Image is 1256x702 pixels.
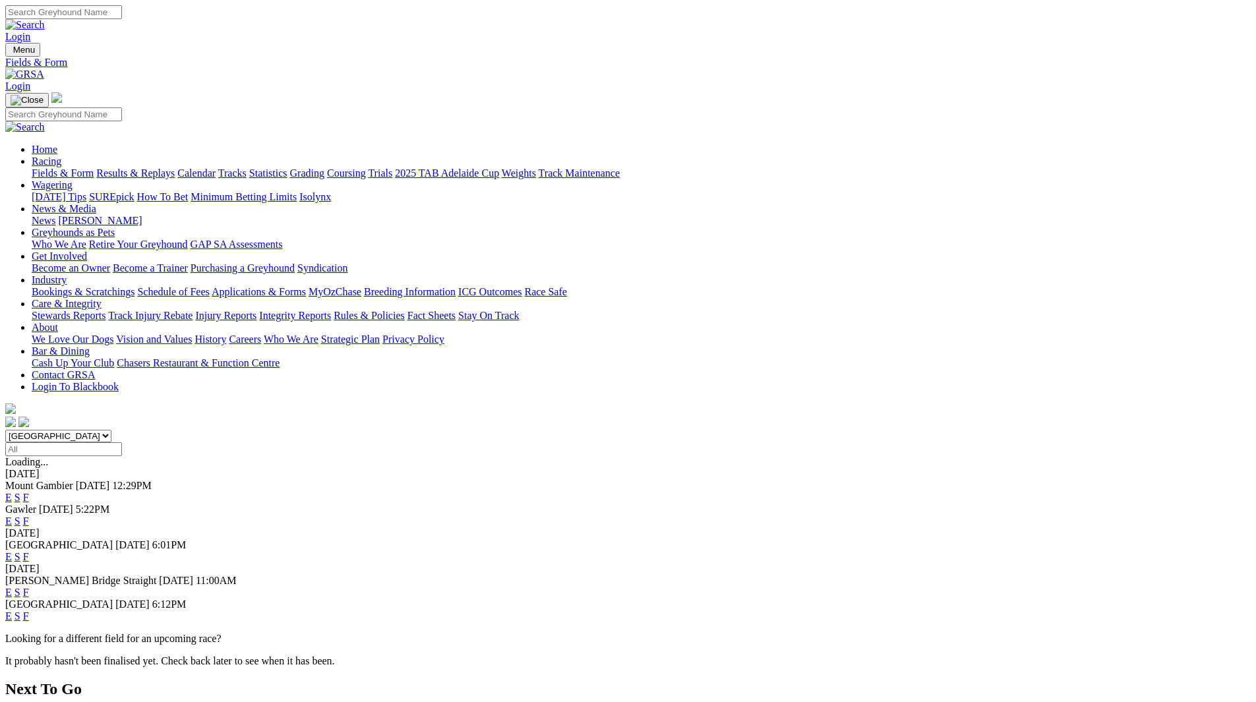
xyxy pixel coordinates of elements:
[5,504,36,515] span: Gawler
[364,286,456,297] a: Breeding Information
[152,539,187,550] span: 6:01PM
[89,239,188,250] a: Retire Your Greyhound
[5,19,45,31] img: Search
[112,480,152,491] span: 12:29PM
[5,107,122,121] input: Search
[32,286,1251,298] div: Industry
[191,262,295,274] a: Purchasing a Greyhound
[194,334,226,345] a: History
[539,167,620,179] a: Track Maintenance
[15,587,20,598] a: S
[32,144,57,155] a: Home
[32,357,114,368] a: Cash Up Your Club
[32,179,73,190] a: Wagering
[249,167,287,179] a: Statistics
[395,167,499,179] a: 2025 TAB Adelaide Cup
[32,215,1251,227] div: News & Media
[32,310,1251,322] div: Care & Integrity
[5,599,113,610] span: [GEOGRAPHIC_DATA]
[229,334,261,345] a: Careers
[5,610,12,622] a: E
[32,310,105,321] a: Stewards Reports
[5,587,12,598] a: E
[191,191,297,202] a: Minimum Betting Limits
[297,262,347,274] a: Syndication
[5,539,113,550] span: [GEOGRAPHIC_DATA]
[18,417,29,427] img: twitter.svg
[32,334,113,345] a: We Love Our Dogs
[89,191,134,202] a: SUREpick
[152,599,187,610] span: 6:12PM
[32,191,1251,203] div: Wagering
[327,167,366,179] a: Coursing
[116,334,192,345] a: Vision and Values
[524,286,566,297] a: Race Safe
[15,492,20,503] a: S
[32,262,110,274] a: Become an Owner
[5,551,12,562] a: E
[191,239,283,250] a: GAP SA Assessments
[96,167,175,179] a: Results & Replays
[5,468,1251,480] div: [DATE]
[76,480,110,491] span: [DATE]
[321,334,380,345] a: Strategic Plan
[290,167,324,179] a: Grading
[212,286,306,297] a: Applications & Forms
[137,191,189,202] a: How To Bet
[23,587,29,598] a: F
[195,310,256,321] a: Injury Reports
[23,551,29,562] a: F
[32,239,1251,250] div: Greyhounds as Pets
[5,655,335,666] partial: It probably hasn't been finalised yet. Check back later to see when it has been.
[76,504,110,515] span: 5:22PM
[299,191,331,202] a: Isolynx
[113,262,188,274] a: Become a Trainer
[5,5,122,19] input: Search
[177,167,216,179] a: Calendar
[5,515,12,527] a: E
[5,680,1251,698] h2: Next To Go
[51,92,62,103] img: logo-grsa-white.png
[5,575,156,586] span: [PERSON_NAME] Bridge Straight
[117,357,280,368] a: Chasers Restaurant & Function Centre
[11,95,44,105] img: Close
[32,357,1251,369] div: Bar & Dining
[32,334,1251,345] div: About
[32,322,58,333] a: About
[23,610,29,622] a: F
[32,345,90,357] a: Bar & Dining
[115,599,150,610] span: [DATE]
[5,442,122,456] input: Select date
[32,167,94,179] a: Fields & Form
[5,480,73,491] span: Mount Gambier
[458,286,522,297] a: ICG Outcomes
[115,539,150,550] span: [DATE]
[32,203,96,214] a: News & Media
[15,610,20,622] a: S
[5,456,48,467] span: Loading...
[32,227,115,238] a: Greyhounds as Pets
[407,310,456,321] a: Fact Sheets
[5,633,1251,645] p: Looking for a different field for an upcoming race?
[458,310,519,321] a: Stay On Track
[334,310,405,321] a: Rules & Policies
[5,417,16,427] img: facebook.svg
[218,167,247,179] a: Tracks
[368,167,392,179] a: Trials
[5,492,12,503] a: E
[32,262,1251,274] div: Get Involved
[39,504,73,515] span: [DATE]
[15,551,20,562] a: S
[196,575,237,586] span: 11:00AM
[309,286,361,297] a: MyOzChase
[5,69,44,80] img: GRSA
[5,121,45,133] img: Search
[5,563,1251,575] div: [DATE]
[32,381,119,392] a: Login To Blackbook
[32,156,61,167] a: Racing
[23,515,29,527] a: F
[382,334,444,345] a: Privacy Policy
[32,369,95,380] a: Contact GRSA
[32,167,1251,179] div: Racing
[137,286,209,297] a: Schedule of Fees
